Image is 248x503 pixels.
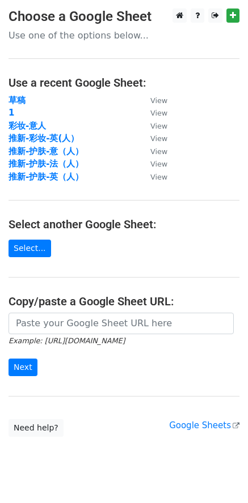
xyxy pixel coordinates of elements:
[9,218,239,231] h4: Select another Google Sheet:
[9,76,239,89] h4: Use a recent Google Sheet:
[9,29,239,41] p: Use one of the options below...
[9,95,26,105] a: 草稿
[9,133,79,143] a: 推新-彩妆-英(人）
[150,134,167,143] small: View
[9,159,83,169] a: 推新-护肤-法（人）
[9,240,51,257] a: Select...
[9,8,239,25] h3: Choose a Google Sheet
[139,146,167,156] a: View
[150,147,167,156] small: View
[139,159,167,169] a: View
[9,108,14,118] a: 1
[9,336,125,345] small: Example: [URL][DOMAIN_NAME]
[150,160,167,168] small: View
[150,96,167,105] small: View
[150,109,167,117] small: View
[150,173,167,181] small: View
[9,121,46,131] a: 彩妆-意人
[150,122,167,130] small: View
[139,133,167,143] a: View
[9,313,234,334] input: Paste your Google Sheet URL here
[9,295,239,308] h4: Copy/paste a Google Sheet URL:
[9,359,37,376] input: Next
[139,172,167,182] a: View
[139,121,167,131] a: View
[139,95,167,105] a: View
[9,172,83,182] a: 推新-护肤-英（人）
[169,420,239,430] a: Google Sheets
[139,108,167,118] a: View
[9,146,83,156] a: 推新-护肤-意（人）
[9,419,64,437] a: Need help?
